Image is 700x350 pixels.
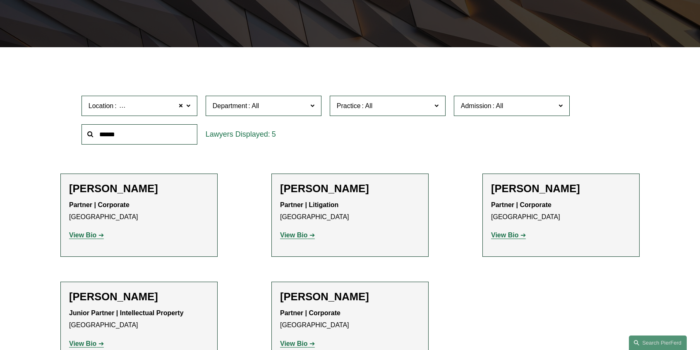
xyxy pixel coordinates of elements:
[69,307,209,331] p: [GEOGRAPHIC_DATA]
[280,232,307,239] strong: View Bio
[69,232,104,239] a: View Bio
[461,102,491,109] span: Admission
[69,340,104,347] a: View Bio
[337,102,361,109] span: Practice
[280,232,315,239] a: View Bio
[280,182,420,195] h2: [PERSON_NAME]
[69,232,96,239] strong: View Bio
[280,309,340,316] strong: Partner | Corporate
[491,232,526,239] a: View Bio
[280,340,307,347] strong: View Bio
[280,290,420,303] h2: [PERSON_NAME]
[69,182,209,195] h2: [PERSON_NAME]
[69,199,209,223] p: [GEOGRAPHIC_DATA]
[69,340,96,347] strong: View Bio
[491,232,518,239] strong: View Bio
[69,309,184,316] strong: Junior Partner | Intellectual Property
[491,182,631,195] h2: [PERSON_NAME]
[280,199,420,223] p: [GEOGRAPHIC_DATA]
[491,201,551,208] strong: Partner | Corporate
[491,199,631,223] p: [GEOGRAPHIC_DATA]
[69,290,209,303] h2: [PERSON_NAME]
[213,102,247,109] span: Department
[280,201,338,208] strong: Partner | Litigation
[280,340,315,347] a: View Bio
[280,307,420,331] p: [GEOGRAPHIC_DATA]
[272,130,276,138] span: 5
[69,201,129,208] strong: Partner | Corporate
[118,101,187,111] span: [GEOGRAPHIC_DATA]
[629,336,687,350] a: Search this site
[89,102,114,109] span: Location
